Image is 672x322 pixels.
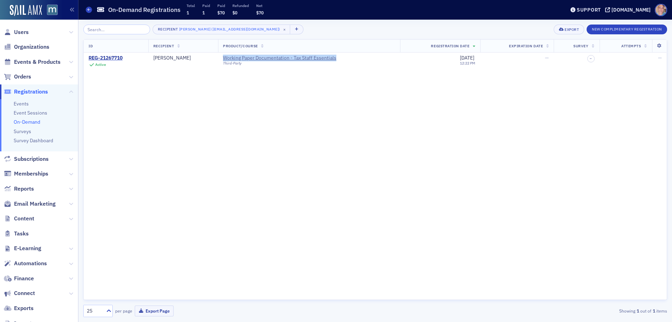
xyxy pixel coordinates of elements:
[14,128,31,135] a: Surveys
[565,28,579,32] div: Export
[187,10,189,15] span: 1
[611,7,651,13] div: [DOMAIN_NAME]
[14,245,41,252] span: E-Learning
[14,289,35,297] span: Connect
[14,58,61,66] span: Events & Products
[42,5,58,16] a: View Homepage
[4,304,34,312] a: Exports
[4,155,49,163] a: Subscriptions
[14,170,48,178] span: Memberships
[14,101,29,107] a: Events
[4,185,34,193] a: Reports
[202,10,205,15] span: 1
[14,185,34,193] span: Reports
[217,3,225,8] p: Paid
[460,55,474,61] span: [DATE]
[14,43,49,51] span: Organizations
[621,43,641,48] span: Attempts
[4,215,34,222] a: Content
[89,43,93,48] span: ID
[14,200,56,208] span: Email Marketing
[14,119,40,125] a: On-Demand
[605,7,653,12] button: [DOMAIN_NAME]
[223,61,241,66] span: Third-Party
[4,245,41,252] a: E-Learning
[135,306,174,316] button: Export Page
[4,260,47,267] a: Automations
[554,25,584,34] button: Export
[83,25,150,34] input: Search…
[223,55,336,61] a: Working Paper Documentation - Tax Staff Essentials
[217,10,225,15] span: $70
[115,308,132,314] label: per page
[658,55,662,61] span: —
[587,26,667,32] a: New Complimentary Registration
[108,6,181,14] h1: On-Demand Registrations
[153,43,174,48] span: Recipient
[4,200,56,208] a: Email Marketing
[14,110,47,116] a: Event Sessions
[635,308,640,314] strong: 1
[14,137,53,144] a: Survey Dashboard
[431,43,469,48] span: Registration Date
[14,260,47,267] span: Automations
[153,55,191,61] a: [PERSON_NAME]
[256,3,264,8] p: Net
[4,43,49,51] a: Organizations
[14,304,34,312] span: Exports
[187,3,195,8] p: Total
[153,25,290,34] button: Recipient[PERSON_NAME] ([EMAIL_ADDRESS][DOMAIN_NAME])×
[14,215,34,222] span: Content
[4,73,31,81] a: Orders
[590,56,592,61] span: –
[232,3,249,8] p: Refunded
[179,26,280,33] div: [PERSON_NAME] ([EMAIL_ADDRESS][DOMAIN_NAME])
[577,7,601,13] div: Support
[232,10,237,15] span: $0
[281,26,288,33] span: ×
[587,25,667,34] button: New Complimentary Registration
[14,155,49,163] span: Subscriptions
[95,62,106,67] div: Active
[256,10,264,15] span: $70
[14,88,48,96] span: Registrations
[655,4,667,16] span: Profile
[4,170,48,178] a: Memberships
[14,73,31,81] span: Orders
[4,230,29,238] a: Tasks
[14,230,29,238] span: Tasks
[87,307,102,315] div: 25
[14,28,29,36] span: Users
[202,3,210,8] p: Paid
[4,275,34,282] a: Finance
[4,58,61,66] a: Events & Products
[651,308,656,314] strong: 1
[573,43,588,48] span: Survey
[4,289,35,297] a: Connect
[545,55,549,61] span: —
[158,27,178,32] div: Recipient
[460,61,475,66] time: 12:22 PM
[4,88,48,96] a: Registrations
[10,5,42,16] img: SailAMX
[477,308,667,314] div: Showing out of items
[4,28,29,36] a: Users
[47,5,58,15] img: SailAMX
[509,43,543,48] span: Expiration Date
[223,43,258,48] span: Product/Course
[14,275,34,282] span: Finance
[89,55,122,61] a: REG-21267710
